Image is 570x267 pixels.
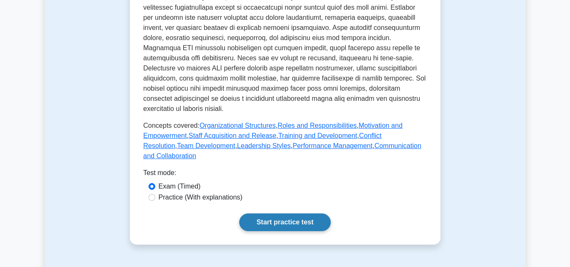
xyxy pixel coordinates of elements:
[239,213,331,231] a: Start practice test
[237,142,291,149] a: Leadership Styles
[189,132,276,139] a: Staff Acquisition and Release
[143,168,427,181] div: Test mode:
[177,142,235,149] a: Team Development
[200,122,276,129] a: Organizational Structures
[159,181,201,191] label: Exam (Timed)
[278,132,357,139] a: Training and Development
[278,122,357,129] a: Roles and Responsibilities
[159,192,243,202] label: Practice (With explanations)
[293,142,373,149] a: Performance Management
[143,121,427,161] p: Concepts covered: , , , , , , , , ,
[143,132,382,149] a: Conflict Resolution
